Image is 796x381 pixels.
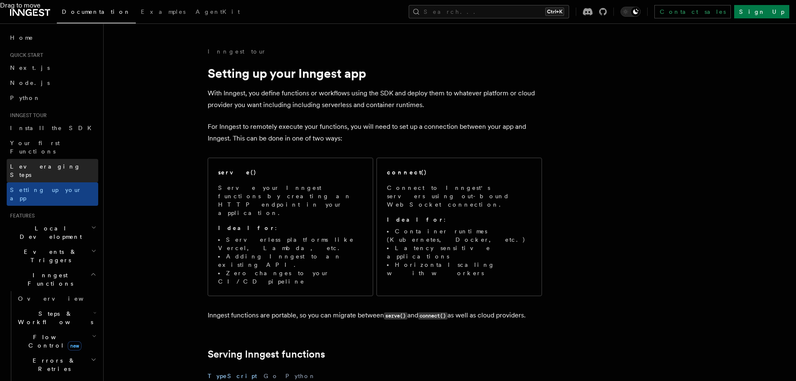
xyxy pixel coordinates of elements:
[10,33,33,42] span: Home
[141,8,186,15] span: Examples
[15,291,98,306] a: Overview
[57,3,136,23] a: Documentation
[218,224,363,232] p: :
[7,244,98,268] button: Events & Triggers
[7,182,98,206] a: Setting up your app
[409,5,569,18] button: Search...Ctrl+K
[387,227,532,244] li: Container runtimes (Kubernetes, Docker, etc.)
[15,330,98,353] button: Flow Controlnew
[191,3,245,23] a: AgentKit
[208,158,373,296] a: serve()Serve your Inngest functions by creating an HTTP endpoint in your application.Ideal for:Se...
[62,8,131,15] span: Documentation
[734,5,789,18] a: Sign Up
[418,312,448,320] code: connect()
[7,159,98,182] a: Leveraging Steps
[218,235,363,252] li: Serverless platforms like Vercel, Lambda, etc.
[545,8,564,16] kbd: Ctrl+K
[7,248,91,264] span: Events & Triggers
[218,225,275,231] strong: Ideal for
[7,90,98,105] a: Python
[7,212,35,219] span: Features
[7,112,47,119] span: Inngest tour
[387,215,532,224] p: :
[7,52,43,59] span: Quick start
[208,309,542,322] p: Inngest functions are portable, so you can migrate between and as well as cloud providers.
[208,47,266,56] a: Inngest tour
[10,95,41,101] span: Python
[7,221,98,244] button: Local Development
[15,306,98,330] button: Steps & Workflows
[7,120,98,136] a: Install the SDK
[7,271,90,288] span: Inngest Functions
[7,224,91,241] span: Local Development
[621,7,641,17] button: Toggle dark mode
[218,269,363,286] li: Zero changes to your CI/CD pipeline
[7,30,98,45] a: Home
[387,168,427,176] h2: connect()
[208,66,542,81] h1: Setting up your Inngest app
[7,268,98,291] button: Inngest Functions
[218,168,257,176] h2: serve()
[10,64,50,71] span: Next.js
[7,75,98,90] a: Node.js
[387,261,532,277] li: Horizontal scaling with workers
[68,341,81,350] span: new
[10,140,60,155] span: Your first Functions
[18,295,104,302] span: Overview
[387,244,532,261] li: Latency sensitive applications
[208,348,325,360] a: Serving Inngest functions
[10,187,82,202] span: Setting up your app
[654,5,731,18] a: Contact sales
[387,216,444,223] strong: Ideal for
[208,121,542,144] p: For Inngest to remotely execute your functions, you will need to set up a connection between your...
[218,252,363,269] li: Adding Inngest to an existing API.
[218,184,363,217] p: Serve your Inngest functions by creating an HTTP endpoint in your application.
[10,125,97,131] span: Install the SDK
[10,163,81,178] span: Leveraging Steps
[208,87,542,111] p: With Inngest, you define functions or workflows using the SDK and deploy them to whatever platfor...
[15,356,91,373] span: Errors & Retries
[136,3,191,23] a: Examples
[387,184,532,209] p: Connect to Inngest's servers using out-bound WebSocket connection.
[10,79,50,86] span: Node.js
[15,333,92,350] span: Flow Control
[15,353,98,376] button: Errors & Retries
[7,136,98,159] a: Your first Functions
[7,60,98,75] a: Next.js
[196,8,240,15] span: AgentKit
[376,158,542,296] a: connect()Connect to Inngest's servers using out-bound WebSocket connection.Ideal for:Container ru...
[15,309,93,326] span: Steps & Workflows
[384,312,407,320] code: serve()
